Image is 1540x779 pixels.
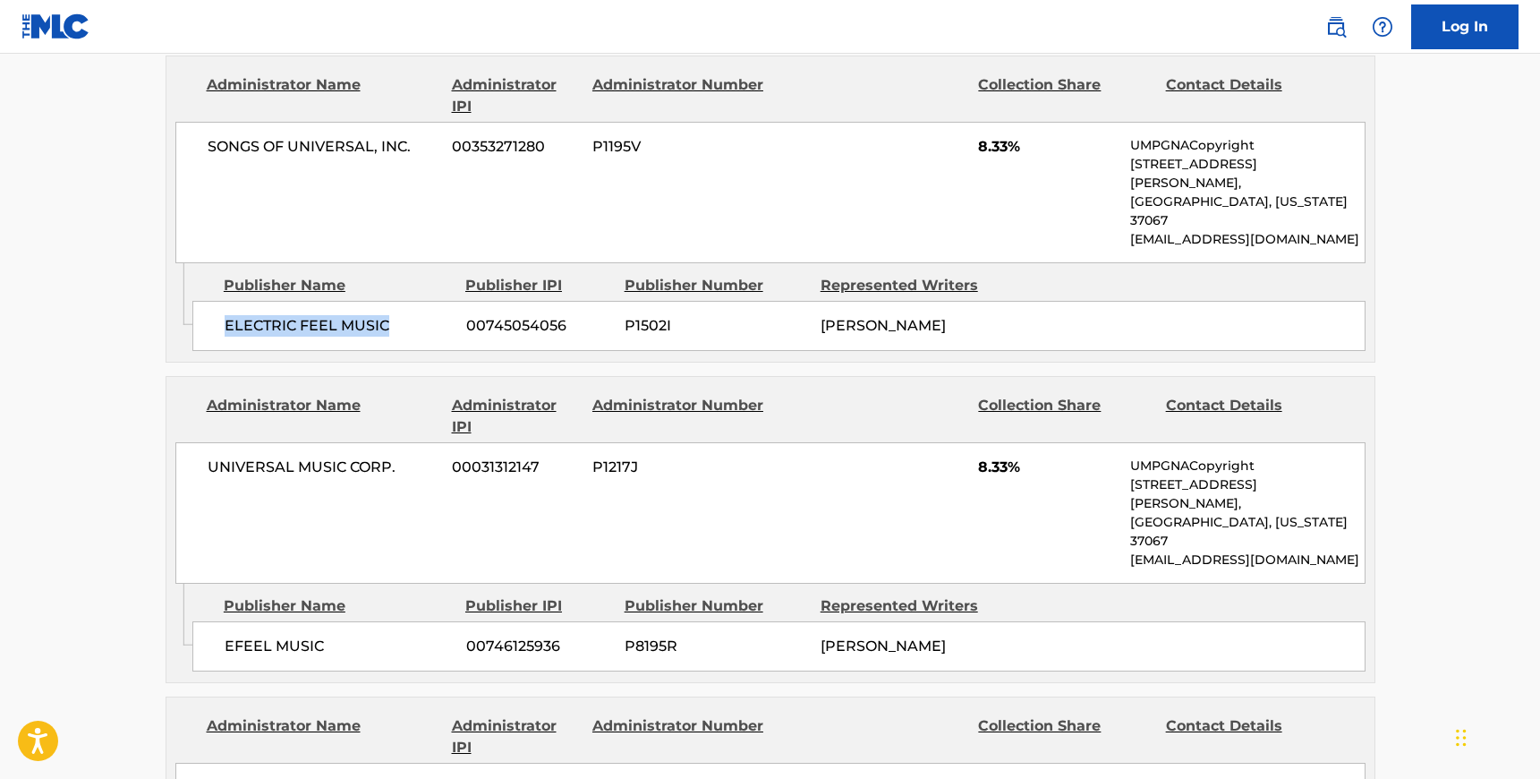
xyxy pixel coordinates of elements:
span: [PERSON_NAME] [821,638,946,655]
div: Represented Writers [821,275,1003,296]
span: P1502I [625,315,807,337]
span: 00031312147 [452,457,579,478]
div: Administrator Number [592,715,766,758]
div: Collection Share [978,74,1152,117]
a: Log In [1411,4,1519,49]
img: help [1372,16,1393,38]
span: 8.33% [978,457,1117,478]
p: [EMAIL_ADDRESS][DOMAIN_NAME] [1130,551,1364,569]
p: [STREET_ADDRESS][PERSON_NAME], [1130,155,1364,193]
div: Drag [1456,711,1467,765]
div: Administrator IPI [452,74,579,117]
span: 00745054056 [466,315,611,337]
span: SONGS OF UNIVERSAL, INC. [208,136,439,158]
div: Administrator IPI [452,715,579,758]
span: UNIVERSAL MUSIC CORP. [208,457,439,478]
img: MLC Logo [21,13,90,39]
div: Help [1365,9,1400,45]
span: [PERSON_NAME] [821,317,946,334]
span: 00746125936 [466,636,611,657]
span: 8.33% [978,136,1117,158]
div: Publisher Name [224,595,452,617]
span: ELECTRIC FEEL MUSIC [225,315,453,337]
p: [GEOGRAPHIC_DATA], [US_STATE] 37067 [1130,193,1364,230]
div: Publisher Name [224,275,452,296]
div: Administrator IPI [452,395,579,438]
p: [GEOGRAPHIC_DATA], [US_STATE] 37067 [1130,513,1364,551]
img: search [1325,16,1347,38]
span: P1217J [592,457,766,478]
div: Publisher Number [625,595,807,617]
div: Administrator Name [207,395,438,438]
iframe: Chat Widget [1451,693,1540,779]
div: Administrator Name [207,715,438,758]
div: Publisher Number [625,275,807,296]
a: Public Search [1318,9,1354,45]
p: [STREET_ADDRESS][PERSON_NAME], [1130,475,1364,513]
div: Administrator Number [592,395,766,438]
div: Administrator Number [592,74,766,117]
div: Contact Details [1166,395,1340,438]
div: Publisher IPI [465,275,611,296]
div: Contact Details [1166,715,1340,758]
p: [EMAIL_ADDRESS][DOMAIN_NAME] [1130,230,1364,249]
span: EFEEL MUSIC [225,636,453,657]
div: Contact Details [1166,74,1340,117]
span: P1195V [592,136,766,158]
p: UMPGNACopyright [1130,136,1364,155]
div: Administrator Name [207,74,438,117]
p: UMPGNACopyright [1130,457,1364,475]
span: 00353271280 [452,136,579,158]
div: Collection Share [978,715,1152,758]
div: Publisher IPI [465,595,611,617]
span: P8195R [625,636,807,657]
div: Represented Writers [821,595,1003,617]
div: Collection Share [978,395,1152,438]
